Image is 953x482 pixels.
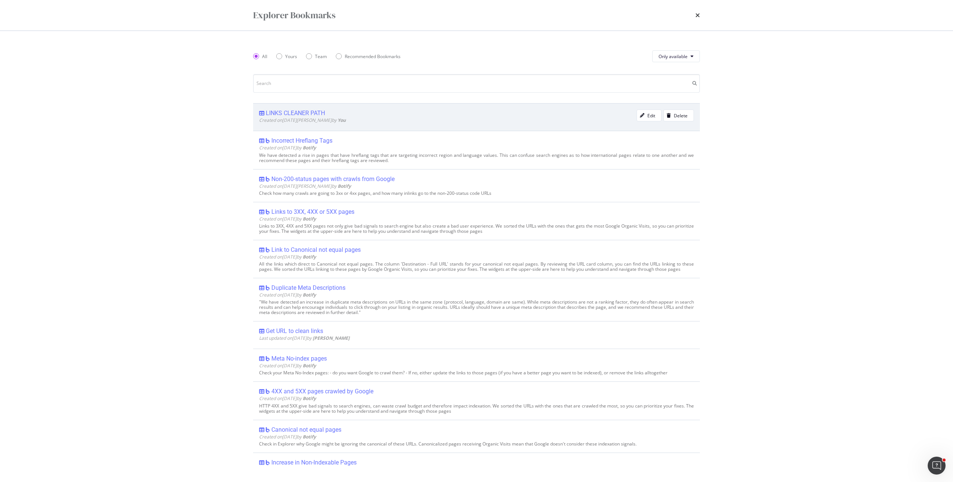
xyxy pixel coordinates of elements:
div: Check how many crawls are going to 3xx or 4xx pages, and how many inlinks go to the non-200-statu... [259,191,694,196]
b: Botify [303,254,316,260]
b: Botify [303,395,316,402]
span: Created on [DATE] by [259,395,316,402]
div: Check your Meta No-Index pages: - do you want Google to crawl them? - If no, either update the li... [259,370,694,375]
div: Yours [285,53,297,60]
span: Only available [659,53,688,60]
iframe: Intercom live chat [928,457,946,475]
div: "We have detected an increase in duplicate meta descriptions on URLs in the same zone (protocol, ... [259,299,694,315]
div: Yours [276,53,297,60]
div: HTTP 4XX and 5XX give bad signals to search engines, can waste crawl budget and therefore impact ... [259,403,694,414]
b: Botify [303,216,316,222]
b: Botify [303,466,316,473]
div: Get URL to clean links [266,327,323,335]
div: Incorrect Hreflang Tags [271,137,332,145]
div: LINKS CLEANER PATH [266,110,325,117]
span: Created on [DATE] by [259,434,316,440]
div: All the links which direct to Canonical not equal pages. The column 'Destination - Full URL' stan... [259,261,694,272]
div: Links to 3XX, 4XX or 5XX pages [271,208,354,216]
div: Team [306,53,327,60]
span: Created on [DATE][PERSON_NAME] by [259,117,346,123]
div: Team [315,53,327,60]
div: Edit [647,112,655,119]
div: times [695,9,700,22]
span: Created on [DATE] by [259,292,316,298]
div: Links to 3XX, 4XX and 5XX pages not only give bad signals to search engine but also create a bad ... [259,223,694,234]
input: Search [253,74,700,93]
div: Increase in Non-Indexable Pages [271,459,357,466]
button: Only available [652,50,700,62]
b: Botify [338,183,351,189]
div: Non-200-status pages with crawls from Google [271,175,395,183]
span: Last updated on [DATE] by [259,335,350,341]
span: Created on [DATE] by [259,216,316,222]
button: Delete [663,110,694,121]
span: Created on [DATE] by [259,466,316,473]
b: Botify [303,434,316,440]
span: Created on [DATE] by [259,254,316,260]
button: Edit [637,110,662,121]
div: Link to Canonical not equal pages [271,246,361,254]
b: You [338,117,346,123]
div: Check in Explorer why Google might be ignoring the canonical of these URLs. Canonicalized pages r... [259,441,694,447]
div: Delete [674,112,688,119]
b: Botify [303,145,316,151]
div: All [262,53,267,60]
div: Duplicate Meta Descriptions [271,284,345,292]
div: All [253,53,267,60]
b: Botify [303,362,316,369]
div: We have detected a rise in pages that have hreflang tags that are targeting incorrect region and ... [259,153,694,163]
div: Explorer Bookmarks [253,9,335,22]
b: [PERSON_NAME] [313,335,350,341]
span: Created on [DATE] by [259,362,316,369]
div: 4XX and 5XX pages crawled by Google [271,388,373,395]
div: Recommended Bookmarks [345,53,401,60]
div: Recommended Bookmarks [336,53,401,60]
div: Canonical not equal pages [271,426,341,434]
span: Created on [DATE] by [259,145,316,151]
div: Meta No-index pages [271,355,327,362]
b: Botify [303,292,316,298]
span: Created on [DATE][PERSON_NAME] by [259,183,351,189]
